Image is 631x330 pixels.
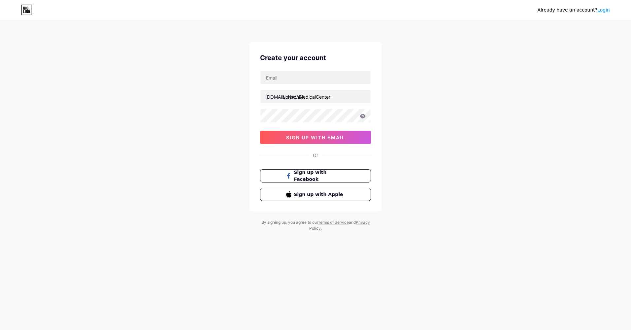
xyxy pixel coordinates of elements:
a: Terms of Service [318,220,349,225]
span: sign up with email [286,135,345,140]
button: Sign up with Apple [260,188,371,201]
div: [DOMAIN_NAME]/ [265,93,304,100]
button: Sign up with Facebook [260,169,371,182]
a: Login [597,7,610,13]
div: Create your account [260,53,371,63]
div: Or [313,152,318,159]
div: Already have an account? [538,7,610,14]
input: username [260,90,371,103]
div: By signing up, you agree to our and . [259,219,372,231]
input: Email [260,71,371,84]
button: sign up with email [260,131,371,144]
span: Sign up with Apple [294,191,345,198]
span: Sign up with Facebook [294,169,345,183]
